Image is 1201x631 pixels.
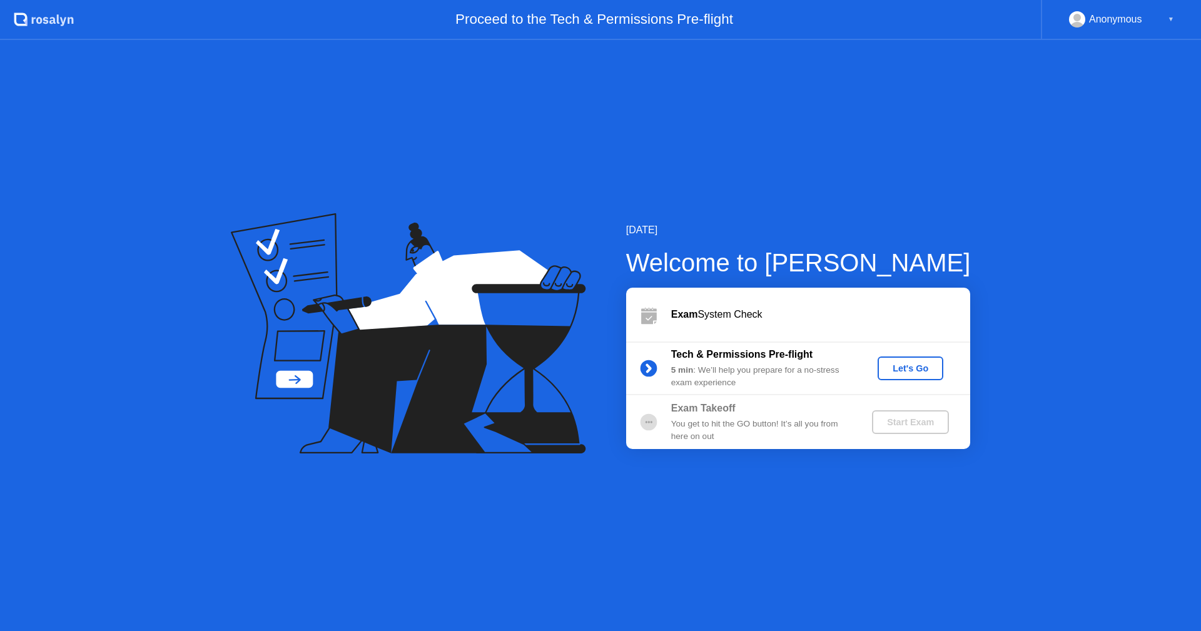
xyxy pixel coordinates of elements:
div: Welcome to [PERSON_NAME] [626,244,971,281]
b: Exam [671,309,698,320]
div: Let's Go [883,363,938,373]
div: Anonymous [1089,11,1142,28]
button: Let's Go [878,356,943,380]
div: : We’ll help you prepare for a no-stress exam experience [671,364,851,390]
b: 5 min [671,365,694,375]
div: You get to hit the GO button! It’s all you from here on out [671,418,851,443]
button: Start Exam [872,410,949,434]
b: Tech & Permissions Pre-flight [671,349,813,360]
b: Exam Takeoff [671,403,736,413]
div: [DATE] [626,223,971,238]
div: System Check [671,307,970,322]
div: ▼ [1168,11,1174,28]
div: Start Exam [877,417,944,427]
